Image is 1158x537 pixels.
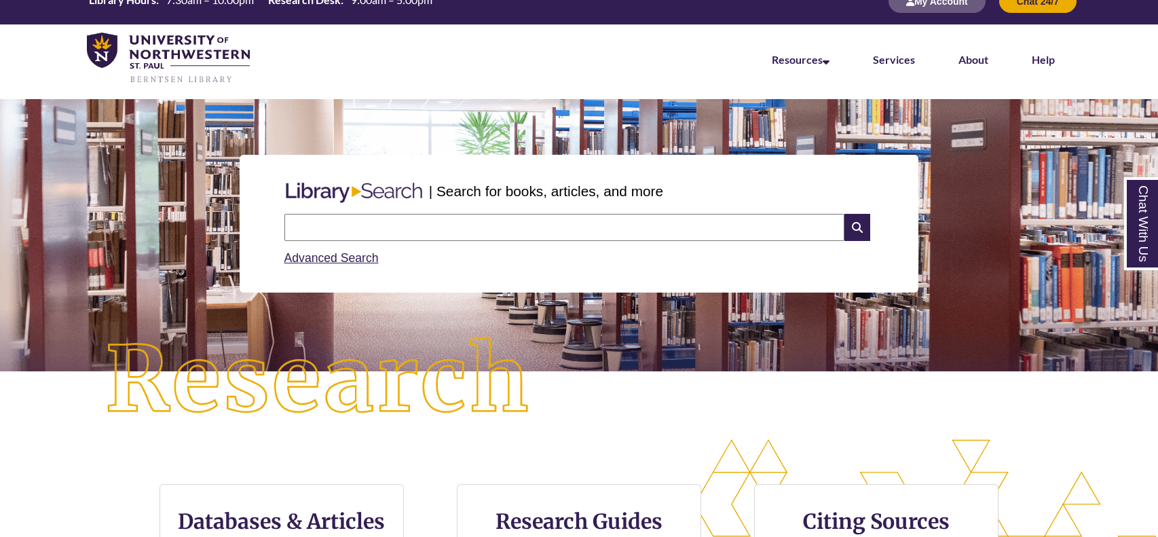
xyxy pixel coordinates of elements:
[58,290,579,471] img: Research
[171,508,392,534] h3: Databases & Articles
[794,508,960,534] h3: Citing Sources
[844,214,870,241] i: Search
[772,53,829,66] a: Resources
[87,33,250,84] img: UNWSP Library Logo
[1032,53,1055,66] a: Help
[958,53,988,66] a: About
[429,181,663,202] p: | Search for books, articles, and more
[284,251,379,265] a: Advanced Search
[468,508,690,534] h3: Research Guides
[279,177,429,208] img: Libary Search
[873,53,915,66] a: Services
